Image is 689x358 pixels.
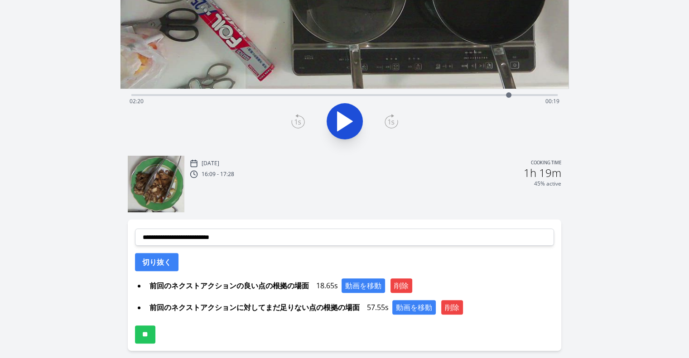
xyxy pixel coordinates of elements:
p: Cooking time [531,159,561,167]
button: 削除 [441,300,463,315]
button: 動画を移動 [342,278,385,293]
span: 前回のネクストアクションに対してまだ足りない点の根拠の場面 [146,300,363,315]
button: 削除 [390,278,412,293]
span: 前回のネクストアクションの良い点の根拠の場面 [146,278,313,293]
img: 251011070958_thumb.jpeg [128,156,184,212]
div: 18.65s [146,278,554,293]
p: [DATE] [202,160,219,167]
p: 16:09 - 17:28 [202,171,234,178]
h2: 1h 19m [524,167,561,178]
button: 切り抜く [135,253,178,271]
span: 00:19 [545,97,559,105]
button: 動画を移動 [392,300,436,315]
span: 02:20 [130,97,144,105]
div: 57.55s [146,300,554,315]
p: 45% active [534,180,561,187]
